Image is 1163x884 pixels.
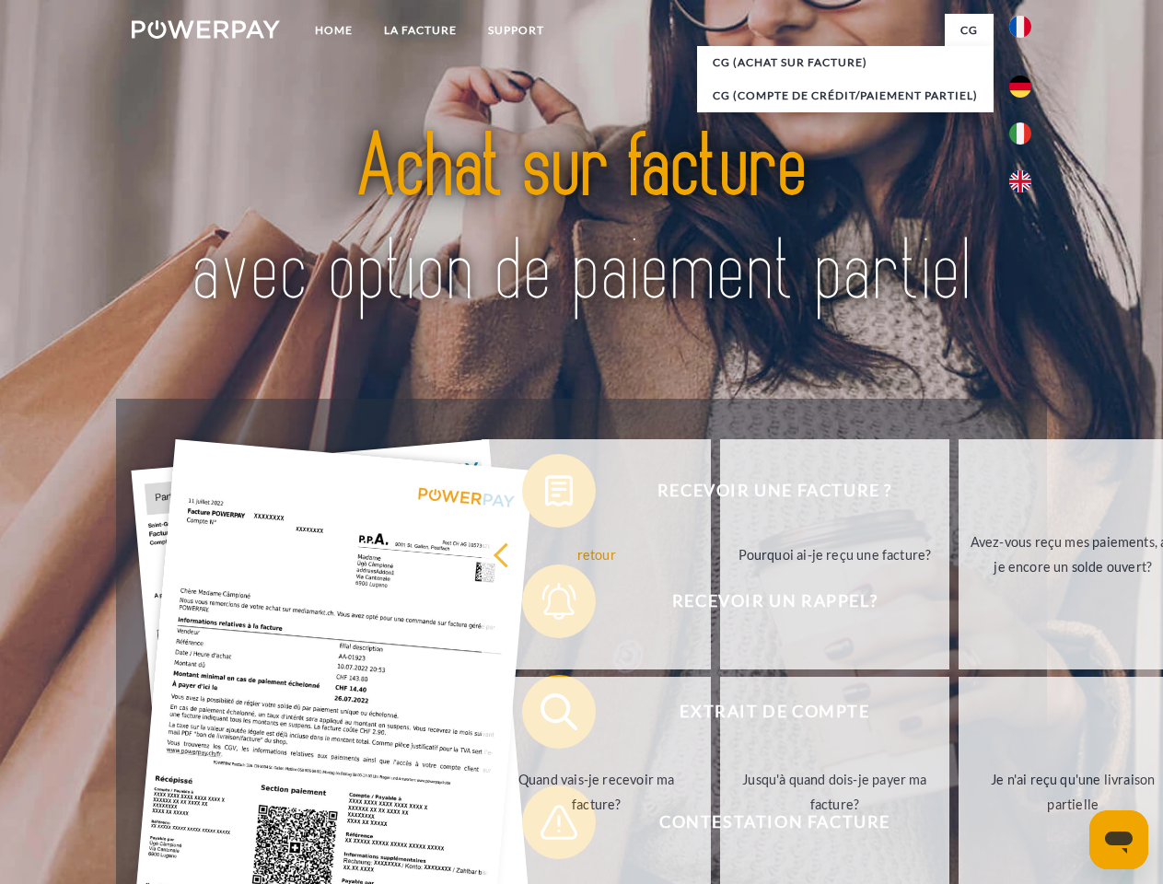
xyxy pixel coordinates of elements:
a: Support [472,14,560,47]
img: fr [1009,16,1031,38]
iframe: Bouton de lancement de la fenêtre de messagerie [1089,810,1148,869]
img: en [1009,170,1031,192]
img: de [1009,76,1031,98]
div: Jusqu'à quand dois-je payer ma facture? [731,767,938,817]
a: Home [299,14,368,47]
img: logo-powerpay-white.svg [132,20,280,39]
div: retour [493,541,700,566]
div: Pourquoi ai-je reçu une facture? [731,541,938,566]
a: LA FACTURE [368,14,472,47]
img: it [1009,122,1031,145]
a: CG [945,14,994,47]
img: title-powerpay_fr.svg [176,88,987,353]
a: CG (achat sur facture) [697,46,994,79]
a: CG (Compte de crédit/paiement partiel) [697,79,994,112]
div: Quand vais-je recevoir ma facture? [493,767,700,817]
